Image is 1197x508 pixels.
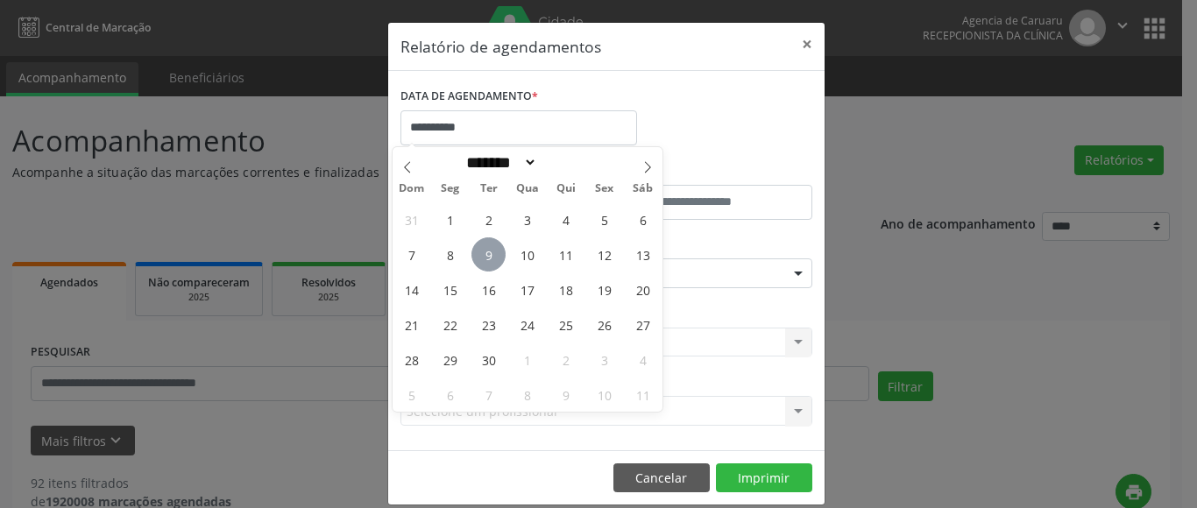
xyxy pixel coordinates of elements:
[433,237,467,272] span: Setembro 8, 2025
[626,342,660,377] span: Outubro 4, 2025
[433,307,467,342] span: Setembro 22, 2025
[626,202,660,236] span: Setembro 6, 2025
[394,237,429,272] span: Setembro 7, 2025
[433,272,467,307] span: Setembro 15, 2025
[549,307,583,342] span: Setembro 25, 2025
[626,377,660,412] span: Outubro 11, 2025
[790,23,825,66] button: Close
[393,183,431,194] span: Dom
[716,463,812,493] button: Imprimir
[471,272,506,307] span: Setembro 16, 2025
[471,342,506,377] span: Setembro 30, 2025
[613,463,710,493] button: Cancelar
[394,377,429,412] span: Outubro 5, 2025
[547,183,585,194] span: Qui
[587,272,621,307] span: Setembro 19, 2025
[585,183,624,194] span: Sex
[549,342,583,377] span: Outubro 2, 2025
[587,377,621,412] span: Outubro 10, 2025
[394,272,429,307] span: Setembro 14, 2025
[394,342,429,377] span: Setembro 28, 2025
[510,272,544,307] span: Setembro 17, 2025
[394,202,429,236] span: Agosto 31, 2025
[433,377,467,412] span: Outubro 6, 2025
[400,83,538,110] label: DATA DE AGENDAMENTO
[587,307,621,342] span: Setembro 26, 2025
[471,237,506,272] span: Setembro 9, 2025
[431,183,470,194] span: Seg
[587,342,621,377] span: Outubro 3, 2025
[510,342,544,377] span: Outubro 1, 2025
[611,158,812,185] label: ATÉ
[510,202,544,236] span: Setembro 3, 2025
[433,342,467,377] span: Setembro 29, 2025
[470,183,508,194] span: Ter
[549,237,583,272] span: Setembro 11, 2025
[460,153,537,172] select: Month
[549,377,583,412] span: Outubro 9, 2025
[587,237,621,272] span: Setembro 12, 2025
[471,377,506,412] span: Outubro 7, 2025
[587,202,621,236] span: Setembro 5, 2025
[510,377,544,412] span: Outubro 8, 2025
[394,307,429,342] span: Setembro 21, 2025
[626,272,660,307] span: Setembro 20, 2025
[624,183,662,194] span: Sáb
[626,237,660,272] span: Setembro 13, 2025
[510,307,544,342] span: Setembro 24, 2025
[471,307,506,342] span: Setembro 23, 2025
[508,183,547,194] span: Qua
[471,202,506,236] span: Setembro 2, 2025
[549,272,583,307] span: Setembro 18, 2025
[510,237,544,272] span: Setembro 10, 2025
[537,153,595,172] input: Year
[626,307,660,342] span: Setembro 27, 2025
[433,202,467,236] span: Setembro 1, 2025
[549,202,583,236] span: Setembro 4, 2025
[400,35,601,58] h5: Relatório de agendamentos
